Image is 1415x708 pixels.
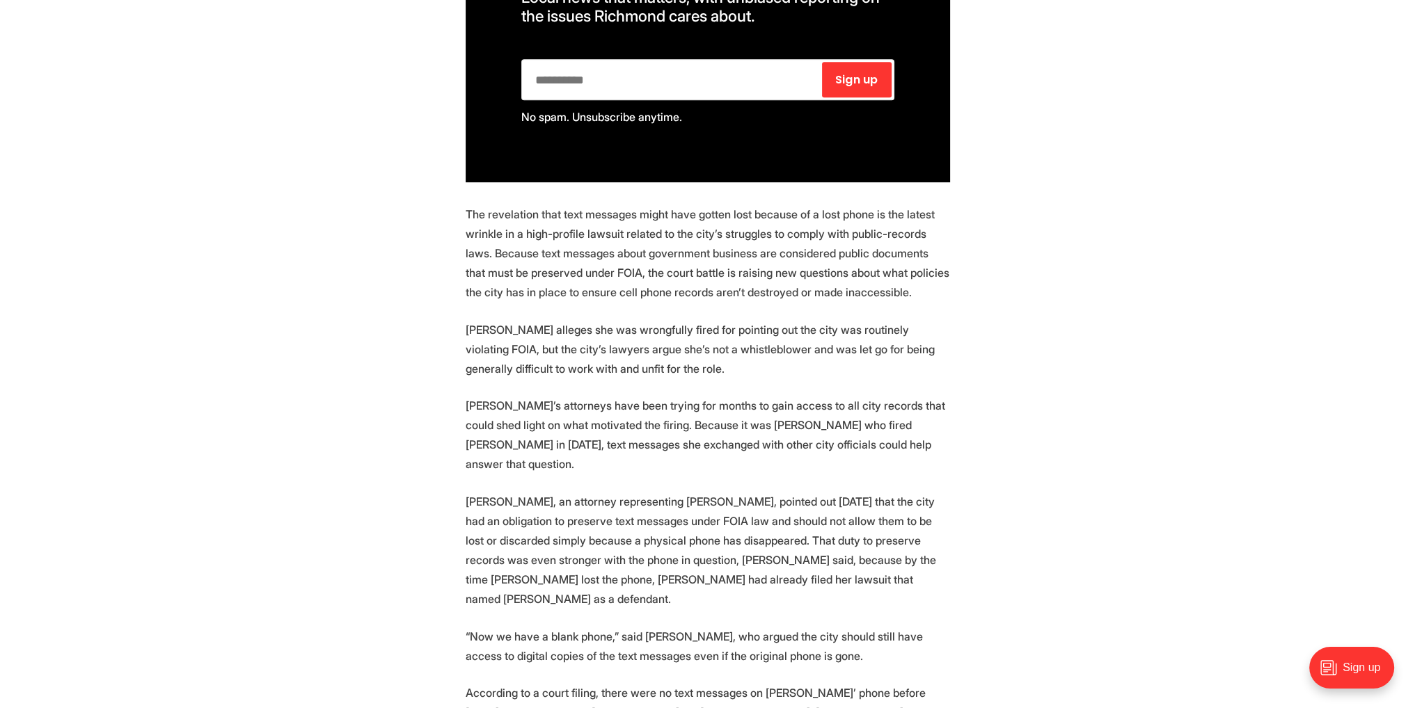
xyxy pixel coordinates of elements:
[466,492,950,609] p: [PERSON_NAME], an attorney representing [PERSON_NAME], pointed out [DATE] that the city had an ob...
[466,204,950,302] p: The revelation that text messages might have gotten lost because of a lost phone is the latest wr...
[521,110,682,124] span: No spam. Unsubscribe anytime.
[466,627,950,666] p: “Now we have a blank phone,” said [PERSON_NAME], who argued the city should still have access to ...
[822,62,892,97] button: Sign up
[1297,640,1415,708] iframe: portal-trigger
[835,74,878,86] span: Sign up
[466,396,950,474] p: [PERSON_NAME]’s attorneys have been trying for months to gain access to all city records that cou...
[466,320,950,378] p: [PERSON_NAME] alleges she was wrongfully fired for pointing out the city was routinely violating ...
